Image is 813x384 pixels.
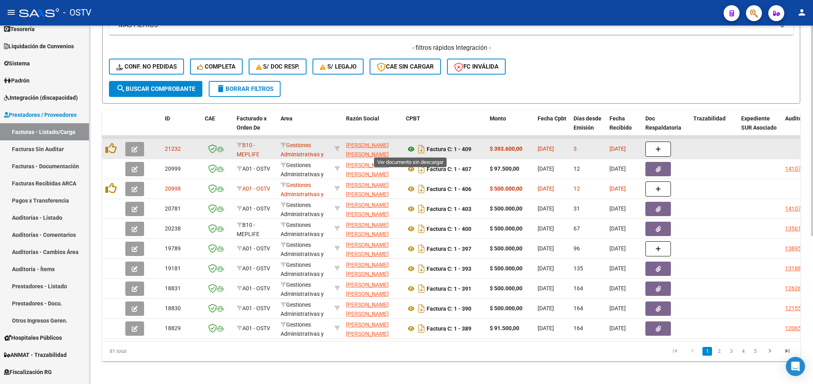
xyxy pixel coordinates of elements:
[574,165,580,172] span: 12
[538,115,566,122] span: Fecha Cpbt
[427,246,471,252] strong: Factura C: 1 - 397
[165,245,181,252] span: 19789
[785,304,801,313] div: 12155
[346,115,379,122] span: Razón Social
[427,305,471,312] strong: Factura C: 1 - 390
[281,262,324,286] span: Gestiones Administrativas y Otros
[570,110,606,145] datatable-header-cell: Días desde Emisión
[490,165,519,172] strong: $ 97.500,00
[346,320,400,337] div: 27289970962
[490,225,522,232] strong: $ 500.000,00
[346,162,389,177] span: [PERSON_NAME] [PERSON_NAME]
[447,59,506,75] button: FC Inválida
[538,265,554,272] span: [DATE]
[202,110,233,145] datatable-header-cell: CAE
[538,225,554,232] span: [DATE]
[427,146,471,152] strong: Factura C: 1 - 409
[242,285,270,291] span: A01 - OSTV
[490,245,522,252] strong: $ 500.000,00
[346,280,400,297] div: 27289970962
[427,325,471,332] strong: Factura C: 1 - 389
[165,185,181,192] span: 20998
[574,225,580,232] span: 67
[609,225,626,232] span: [DATE]
[725,345,737,358] li: page 3
[538,325,554,331] span: [DATE]
[416,322,427,335] i: Descargar documento
[216,85,273,93] span: Borrar Filtros
[165,115,170,122] span: ID
[281,142,324,167] span: Gestiones Administrativas y Otros
[116,63,177,70] span: Conf. no pedidas
[609,325,626,331] span: [DATE]
[701,345,713,358] li: page 1
[346,182,389,197] span: [PERSON_NAME] [PERSON_NAME]
[242,325,270,331] span: A01 - OSTV
[750,347,760,356] a: 5
[237,115,267,131] span: Facturado x Orden De
[4,333,62,342] span: Hospitales Públicos
[237,222,265,255] span: B10 - MEPLIFE SALUD SRL (TAU)
[4,25,35,33] span: Tesorería
[346,141,400,158] div: 27289970962
[780,347,795,356] a: go to last page
[785,284,801,293] div: 12626
[749,345,761,358] li: page 5
[242,265,270,272] span: A01 - OSTV
[490,185,522,192] strong: $ 500.000,00
[281,182,324,207] span: Gestiones Administrativas y Otros
[242,305,270,311] span: A01 - OSTV
[6,8,16,17] mat-icon: menu
[538,205,554,212] span: [DATE]
[738,110,782,145] datatable-header-cell: Expediente SUR Asociado
[416,163,427,175] i: Descargar documento
[165,265,181,272] span: 19181
[609,245,626,252] span: [DATE]
[233,110,277,145] datatable-header-cell: Facturado x Orden De
[416,143,427,156] i: Descargar documento
[242,185,270,192] span: A01 - OSTV
[490,305,522,311] strong: $ 500.000,00
[490,265,522,272] strong: $ 500.000,00
[713,345,725,358] li: page 2
[574,185,580,192] span: 12
[609,146,626,152] span: [DATE]
[574,325,583,331] span: 164
[538,245,554,252] span: [DATE]
[645,115,681,131] span: Doc Respaldatoria
[242,245,270,252] span: A01 - OSTV
[416,282,427,295] i: Descargar documento
[785,164,801,173] div: 14107
[281,115,293,122] span: Area
[490,285,522,291] strong: $ 500.000,00
[642,110,690,145] datatable-header-cell: Doc Respaldatoria
[737,345,749,358] li: page 4
[574,115,601,131] span: Días desde Emisión
[427,206,471,212] strong: Factura C: 1 - 403
[377,63,434,70] span: CAE SIN CARGAR
[574,205,580,212] span: 31
[165,205,181,212] span: 20781
[4,42,74,51] span: Liquidación de Convenios
[281,222,324,246] span: Gestiones Administrativas y Otros
[281,282,324,306] span: Gestiones Administrativas y Otros
[370,59,441,75] button: CAE SIN CARGAR
[313,59,364,75] button: S/ legajo
[4,368,52,376] span: Fiscalización RG
[109,81,202,97] button: Buscar Comprobante
[346,282,389,297] span: [PERSON_NAME] [PERSON_NAME]
[538,285,554,291] span: [DATE]
[738,347,748,356] a: 4
[346,260,400,277] div: 27289970962
[346,262,389,277] span: [PERSON_NAME] [PERSON_NAME]
[574,245,580,252] span: 96
[667,347,682,356] a: go to first page
[320,63,356,70] span: S/ legajo
[346,201,400,217] div: 27289970962
[416,242,427,255] i: Descargar documento
[427,186,471,192] strong: Factura C: 1 - 406
[162,110,202,145] datatable-header-cell: ID
[343,110,403,145] datatable-header-cell: Razón Social
[702,347,712,356] a: 1
[454,63,498,70] span: FC Inválida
